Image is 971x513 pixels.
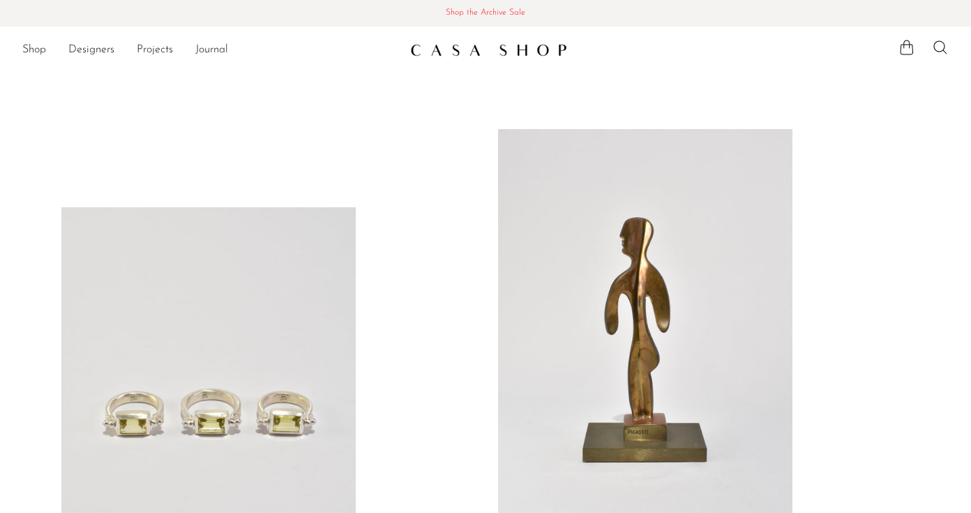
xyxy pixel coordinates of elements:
[68,41,114,59] a: Designers
[137,41,173,59] a: Projects
[22,38,399,62] ul: NEW HEADER MENU
[11,6,960,21] span: Shop the Archive Sale
[22,38,399,62] nav: Desktop navigation
[22,41,46,59] a: Shop
[195,41,228,59] a: Journal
